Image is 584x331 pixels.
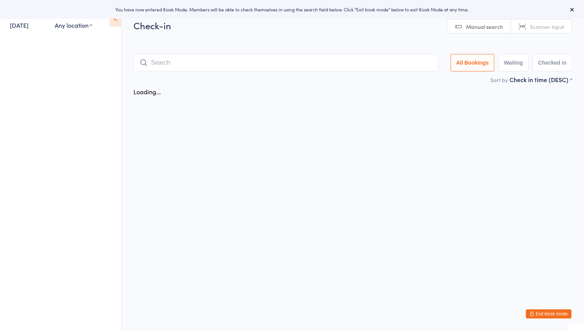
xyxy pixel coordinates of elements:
div: Loading... [133,87,161,96]
div: Any location [55,21,92,29]
button: Exit kiosk mode [526,309,571,318]
div: You have now entered Kiosk Mode. Members will be able to check themselves in using the search fie... [12,6,572,13]
label: Sort by [490,76,508,84]
input: Search [133,54,438,71]
span: Manual search [466,23,503,30]
div: Check in time (DESC) [509,75,572,84]
a: [DATE] [10,21,29,29]
h2: Check-in [133,19,572,32]
button: Waiting [498,54,528,71]
span: Scanner input [530,23,564,30]
button: All Bookings [451,54,495,71]
button: Checked in [532,54,572,71]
